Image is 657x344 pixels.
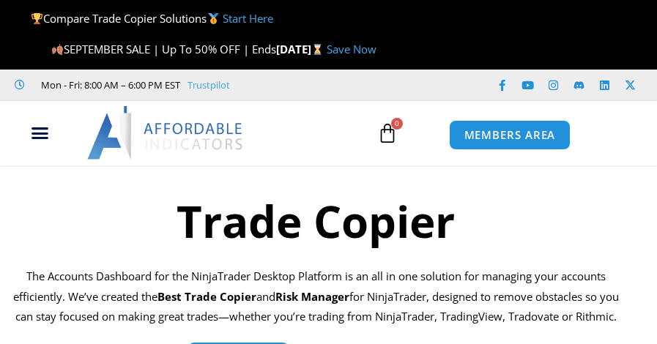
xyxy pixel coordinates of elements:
[7,119,73,147] div: Menu Toggle
[449,120,571,150] a: MEMBERS AREA
[31,13,42,24] img: 🏆
[87,106,245,159] img: LogoAI | Affordable Indicators – NinjaTrader
[327,42,376,56] a: Save Now
[275,289,349,304] strong: Risk Manager
[11,190,620,252] h1: Trade Copier
[51,42,276,56] span: SEPTEMBER SALE | Up To 50% OFF | Ends
[223,11,273,26] a: Start Here
[157,289,256,304] b: Best Trade Copier
[312,44,323,55] img: ⌛
[37,76,180,94] span: Mon - Fri: 8:00 AM – 6:00 PM EST
[52,44,63,55] img: 🍂
[391,118,403,130] span: 0
[188,76,230,94] a: Trustpilot
[276,42,327,56] strong: [DATE]
[208,13,219,24] img: 🥇
[31,11,272,26] span: Compare Trade Copier Solutions
[355,112,420,154] a: 0
[11,266,620,328] p: The Accounts Dashboard for the NinjaTrader Desktop Platform is an all in one solution for managin...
